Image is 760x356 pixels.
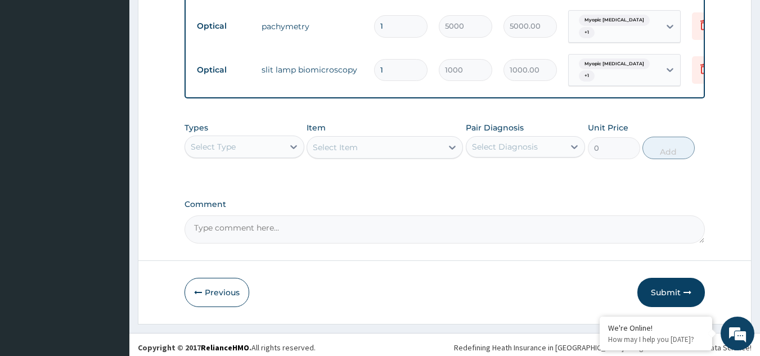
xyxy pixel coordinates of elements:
[256,15,368,38] td: pachymetry
[642,137,695,159] button: Add
[138,343,251,353] strong: Copyright © 2017 .
[579,58,650,70] span: Myopic [MEDICAL_DATA]
[59,63,189,78] div: Chat with us now
[191,141,236,152] div: Select Type
[579,27,595,38] span: + 1
[21,56,46,84] img: d_794563401_company_1708531726252_794563401
[185,200,705,209] label: Comment
[579,15,650,26] span: Myopic [MEDICAL_DATA]
[6,237,214,276] textarea: Type your message and hit 'Enter'
[579,70,595,82] span: + 1
[191,16,256,37] td: Optical
[466,122,524,133] label: Pair Diagnosis
[185,6,212,33] div: Minimize live chat window
[472,141,538,152] div: Select Diagnosis
[637,278,705,307] button: Submit
[608,335,704,344] p: How may I help you today?
[185,123,208,133] label: Types
[201,343,249,353] a: RelianceHMO
[256,58,368,81] td: slit lamp biomicroscopy
[588,122,628,133] label: Unit Price
[608,323,704,333] div: We're Online!
[307,122,326,133] label: Item
[454,342,752,353] div: Redefining Heath Insurance in [GEOGRAPHIC_DATA] using Telemedicine and Data Science!
[191,60,256,80] td: Optical
[185,278,249,307] button: Previous
[65,106,155,220] span: We're online!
